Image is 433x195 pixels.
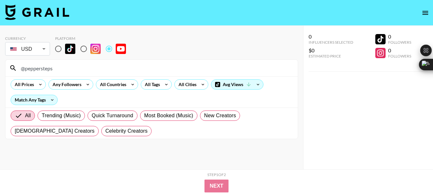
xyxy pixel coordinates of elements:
div: 0 [309,33,353,40]
div: 0 [388,47,411,54]
div: Followers [388,54,411,58]
span: Trending (Music) [42,112,81,120]
div: 0 [388,33,411,40]
div: Avg Views [211,80,263,89]
div: Followers [388,40,411,45]
div: All Tags [141,80,161,89]
div: Currency [5,36,50,41]
div: Match Any Tags [11,95,57,105]
img: TikTok [65,44,75,54]
div: Platform [55,36,131,41]
div: Influencers Selected [309,40,353,45]
span: All [25,112,31,120]
div: $0 [309,47,353,54]
div: All Prices [11,80,35,89]
span: New Creators [204,112,236,120]
span: Quick Turnaround [92,112,133,120]
iframe: Drift Widget Chat Controller [401,163,425,187]
input: Search by User Name [17,63,294,73]
img: Instagram [90,44,101,54]
div: USD [6,43,49,55]
div: All Countries [96,80,128,89]
div: Step 1 of 2 [207,172,226,177]
img: YouTube [116,44,126,54]
div: All Cities [175,80,198,89]
div: Any Followers [49,80,83,89]
span: Celebrity Creators [105,127,148,135]
img: Grail Talent [5,4,69,20]
span: [DEMOGRAPHIC_DATA] Creators [15,127,95,135]
button: open drawer [419,6,432,19]
div: Estimated Price [309,54,353,58]
button: Next [204,180,229,192]
span: Most Booked (Music) [144,112,193,120]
